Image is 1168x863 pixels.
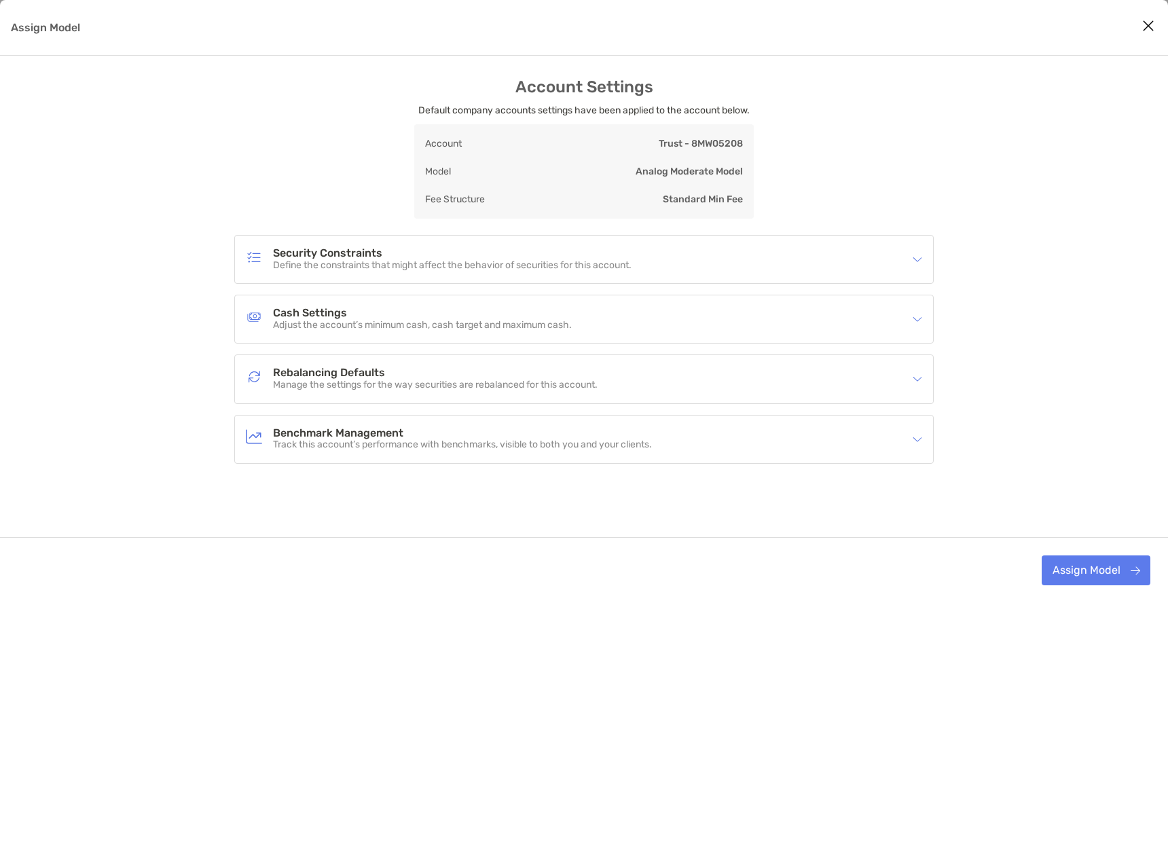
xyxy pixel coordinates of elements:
[235,295,933,343] div: icon arrowCash SettingsCash SettingsAdjust the account’s minimum cash, cash target and maximum cash.
[11,19,80,36] p: Assign Model
[913,374,922,384] img: icon arrow
[246,428,262,445] img: Benchmark Management
[663,191,743,208] p: Standard Min Fee
[273,367,598,379] h4: Rebalancing Defaults
[418,102,750,119] p: Default company accounts settings have been applied to the account below.
[246,249,262,265] img: Security Constraints
[273,308,572,319] h4: Cash Settings
[515,77,653,96] h3: Account Settings
[1138,16,1158,37] button: Close modal
[246,369,262,385] img: Rebalancing Defaults
[235,236,933,283] div: icon arrowSecurity ConstraintsSecurity ConstraintsDefine the constraints that might affect the be...
[913,314,922,324] img: icon arrow
[273,428,652,439] h4: Benchmark Management
[273,380,598,391] p: Manage the settings for the way securities are rebalanced for this account.
[273,260,632,272] p: Define the constraints that might affect the behavior of securities for this account.
[273,320,572,331] p: Adjust the account’s minimum cash, cash target and maximum cash.
[246,309,262,325] img: Cash Settings
[273,439,652,451] p: Track this account’s performance with benchmarks, visible to both you and your clients.
[659,135,743,152] p: Trust - 8MW05208
[235,355,933,403] div: icon arrowRebalancing DefaultsRebalancing DefaultsManage the settings for the way securities are ...
[425,191,485,208] p: Fee Structure
[636,163,743,180] p: Analog Moderate Model
[425,163,451,180] p: Model
[235,416,933,463] div: icon arrowBenchmark ManagementBenchmark ManagementTrack this account’s performance with benchmark...
[1042,555,1150,585] button: Assign Model
[913,255,922,264] img: icon arrow
[425,135,462,152] p: Account
[273,248,632,259] h4: Security Constraints
[913,435,922,444] img: icon arrow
